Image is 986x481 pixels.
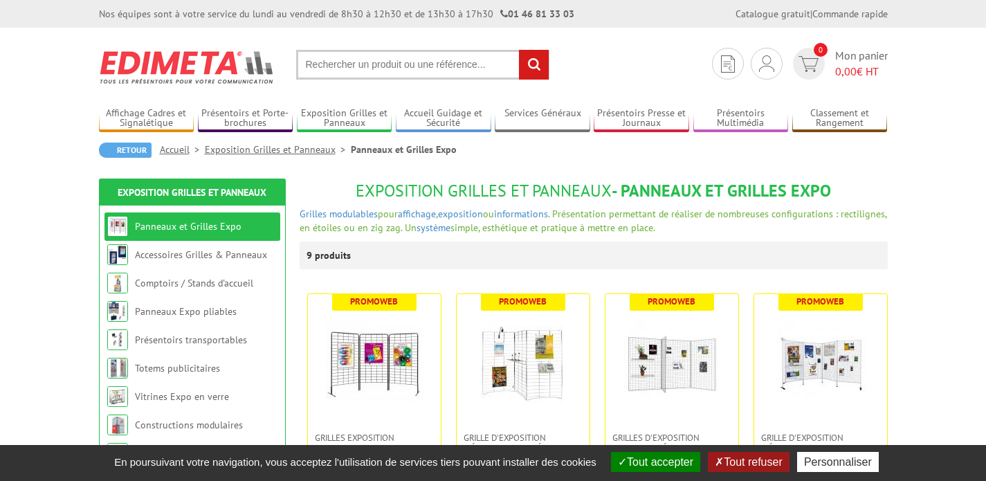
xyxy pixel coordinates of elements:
[736,8,810,20] a: Catalogue gratuit
[300,208,327,220] a: Grilles
[99,107,194,130] a: Affichage Cadres et Signalétique
[396,107,491,130] a: Accueil Guidage et Sécurité
[612,433,731,474] span: Grilles d'exposition robustes métalliques - gris alu - 3 largeurs [PHONE_NUMBER] cm
[351,143,457,156] li: Panneaux et Grilles Expo
[107,216,128,237] img: Panneaux et Grilles Expo
[475,315,572,412] img: Grille d'exposition métallique Zinguée H 200 x L 100 cm
[398,208,436,220] a: affichage
[736,7,888,21] div: |
[759,55,774,72] img: devis rapide
[623,315,720,412] img: Grilles d'exposition robustes métalliques - gris alu - 3 largeurs 70-100-120 cm
[708,452,789,472] button: Tout refuser
[135,334,247,346] a: Présentoirs transportables
[754,433,887,464] a: Grille d'exposition métallique blanche H 200 x L 100 cm
[417,221,450,234] a: système
[315,433,434,464] span: Grilles Exposition Economiques Noires H 200 x L 100 cm
[307,242,358,269] p: 9 produits
[356,180,612,201] span: Exposition Grilles et Panneaux
[107,358,128,379] img: Totems publicitaires
[721,55,735,73] img: devis rapide
[118,186,266,199] a: Exposition Grilles et Panneaux
[835,48,888,80] span: Mon panier
[107,456,603,468] span: En poursuivant votre navigation, vous acceptez l'utilisation de services tiers pouvant installer ...
[772,315,869,412] img: Grille d'exposition métallique blanche H 200 x L 100 cm
[329,208,378,220] a: modulables
[605,433,738,474] a: Grilles d'exposition robustes métalliques - gris alu - 3 largeurs [PHONE_NUMBER] cm
[835,64,888,80] span: € HT
[499,296,547,307] b: Promoweb
[107,244,128,265] img: Accessoires Grilles & Panneaux
[761,433,880,464] span: Grille d'exposition métallique blanche H 200 x L 100 cm
[135,220,241,233] a: Panneaux et Grilles Expo
[693,107,789,130] a: Présentoirs Multimédia
[464,433,583,464] span: Grille d'exposition métallique Zinguée H 200 x L 100 cm
[792,107,888,130] a: Classement et Rangement
[99,7,574,21] div: Nos équipes sont à votre service du lundi au vendredi de 8h30 à 12h30 et de 13h30 à 17h30
[326,315,423,412] img: Grilles Exposition Economiques Noires H 200 x L 100 cm
[300,182,888,200] h1: - Panneaux et Grilles Expo
[296,50,549,80] input: Rechercher un produit ou une référence...
[814,43,828,57] span: 0
[107,301,128,322] img: Panneaux Expo pliables
[648,296,695,307] b: Promoweb
[789,48,888,80] a: devis rapide 0 Mon panier 0,00€ HT
[135,248,267,261] a: Accessoires Grilles & Panneaux
[135,305,237,318] a: Panneaux Expo pliables
[135,362,220,374] a: Totems publicitaires
[796,296,844,307] b: Promoweb
[519,50,549,80] input: rechercher
[107,273,128,293] img: Comptoirs / Stands d'accueil
[107,329,128,350] img: Présentoirs transportables
[835,64,857,78] span: 0,00
[500,8,574,20] strong: 01 46 81 33 03
[798,56,819,72] img: devis rapide
[457,433,590,464] a: Grille d'exposition métallique Zinguée H 200 x L 100 cm
[135,277,253,289] a: Comptoirs / Stands d'accueil
[350,296,398,307] b: Promoweb
[495,107,590,130] a: Services Généraux
[812,8,888,20] a: Commande rapide
[297,107,392,130] a: Exposition Grilles et Panneaux
[308,433,441,464] a: Grilles Exposition Economiques Noires H 200 x L 100 cm
[594,107,689,130] a: Présentoirs Presse et Journaux
[611,452,700,472] button: Tout accepter
[198,107,293,130] a: Présentoirs et Porte-brochures
[205,143,351,156] a: Exposition Grilles et Panneaux
[160,143,205,156] a: Accueil
[300,208,886,234] span: pour , ou . Présentation permettant de réaliser de nombreuses configurations : rectilignes, en ét...
[438,208,483,220] a: exposition
[494,208,548,220] a: informations
[99,143,152,158] a: Retour
[797,452,879,472] button: Personnaliser (fenêtre modale)
[99,42,275,93] img: Edimeta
